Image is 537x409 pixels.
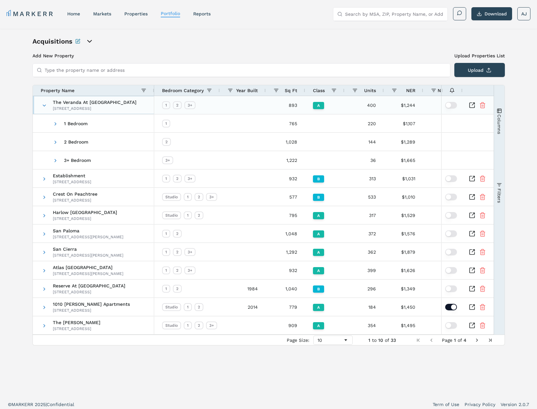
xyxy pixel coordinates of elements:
span: of [458,338,462,343]
a: properties [124,11,148,16]
div: Last Page [487,338,493,343]
span: Confidential [47,402,74,407]
span: of [385,338,389,343]
span: 33 [391,338,396,343]
a: Inspect Comparable [469,194,475,200]
div: 3+ [184,266,196,274]
a: Inspect Comparable [469,267,475,274]
div: 932 [266,261,305,279]
a: Inspect Comparable [469,249,475,255]
span: Sq Ft [285,88,297,93]
div: [STREET_ADDRESS] [53,179,91,185]
div: 2014 [220,298,266,316]
div: 779 [266,298,305,316]
span: 2025 | [35,402,47,407]
div: 3+ [206,193,217,201]
div: A [313,249,324,256]
a: markets [93,11,111,16]
div: $1.75 [423,261,469,279]
div: 577 [266,188,305,206]
span: Filters [496,188,502,203]
div: 2 [173,266,182,274]
div: 1984 [220,280,266,298]
div: 354 [344,316,384,334]
div: 2 [195,303,203,311]
span: Year Built [236,88,258,93]
div: $1.45 [423,114,469,132]
div: 932 [266,169,305,187]
a: Term of Use [433,401,459,408]
div: [STREET_ADDRESS] [53,106,136,111]
a: Privacy Policy [465,401,495,408]
div: 1,040 [266,280,305,298]
div: 1 [184,211,192,219]
div: 2 [173,230,182,238]
div: 2 [195,193,203,201]
div: 10 [318,338,343,343]
div: [STREET_ADDRESS] [53,289,125,295]
span: NER/Sq Ft [438,88,461,93]
div: $1.39 [423,96,469,114]
div: Page Size [313,336,353,345]
span: 3+ Bedroom [64,158,91,163]
button: Remove Property From Portfolio [479,175,486,182]
div: $1,665 [384,151,423,169]
button: Remove Property From Portfolio [479,249,486,255]
div: Studio [162,193,181,201]
div: 2 [173,285,182,293]
div: $1.86 [423,298,469,316]
a: Inspect Comparable [469,304,475,310]
h1: Acquisitions [32,37,72,46]
span: Harlow [GEOGRAPHIC_DATA] [53,210,117,215]
div: $1,289 [384,133,423,151]
a: Inspect Comparable [469,322,475,329]
div: $1.11 [423,169,469,187]
div: 893 [266,96,305,114]
button: Remove Property From Portfolio [479,285,486,292]
div: $1,450 [384,298,423,316]
div: $1,879 [384,243,423,261]
div: $1,495 [384,316,423,334]
div: [STREET_ADDRESS] [53,326,100,331]
div: 2 [173,248,182,256]
div: 2 [173,101,182,109]
div: 1,222 [266,151,305,169]
div: $1.65 [423,316,469,334]
div: 909 [266,316,305,334]
div: 3+ [162,156,173,164]
button: Remove Property From Portfolio [479,194,486,200]
div: Studio [162,321,181,329]
span: Crest On Peachtree [53,192,97,196]
a: Inspect Comparable [469,230,475,237]
div: 1 [184,193,192,201]
div: 1 [162,175,170,183]
div: 2 [173,175,182,183]
button: Remove Property From Portfolio [479,322,486,329]
div: $1,010 [384,188,423,206]
button: Remove Property From Portfolio [479,212,486,219]
a: Inspect Comparable [469,102,475,108]
button: Download [471,7,512,20]
span: Establishment [53,173,91,178]
a: MARKERR [7,9,54,18]
div: $1,107 [384,114,423,132]
div: A [313,212,324,219]
div: 144 [344,133,384,151]
span: 10 [378,338,383,343]
div: $1.25 [423,133,469,151]
div: 765 [266,114,305,132]
div: B [313,175,324,183]
div: 1 [162,285,170,293]
span: 4 [464,338,466,343]
a: Portfolio [161,11,180,16]
div: 400 [344,96,384,114]
div: $1.45 [423,243,469,261]
div: $1.50 [423,224,469,243]
div: 2 [195,321,203,329]
span: 1010 [PERSON_NAME] Apartments [53,302,130,306]
span: Class [313,88,325,93]
span: AJ [521,10,527,17]
div: 399 [344,261,384,279]
div: 3+ [184,248,196,256]
div: 795 [266,206,305,224]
